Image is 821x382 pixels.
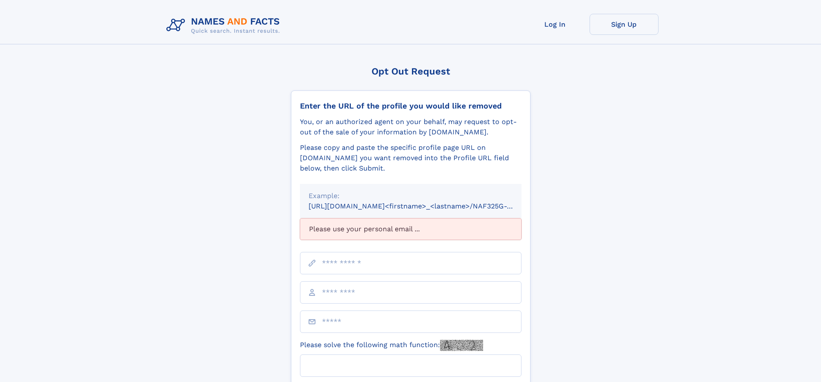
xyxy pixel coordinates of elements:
img: Logo Names and Facts [163,14,287,37]
div: You, or an authorized agent on your behalf, may request to opt-out of the sale of your informatio... [300,117,521,137]
div: Please use your personal email ... [300,218,521,240]
div: Enter the URL of the profile you would like removed [300,101,521,111]
div: Please copy and paste the specific profile page URL on [DOMAIN_NAME] you want removed into the Pr... [300,143,521,174]
a: Sign Up [590,14,659,35]
div: Opt Out Request [291,66,531,77]
label: Please solve the following math function: [300,340,483,351]
a: Log In [521,14,590,35]
div: Example: [309,191,513,201]
small: [URL][DOMAIN_NAME]<firstname>_<lastname>/NAF325G-xxxxxxxx [309,202,538,210]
